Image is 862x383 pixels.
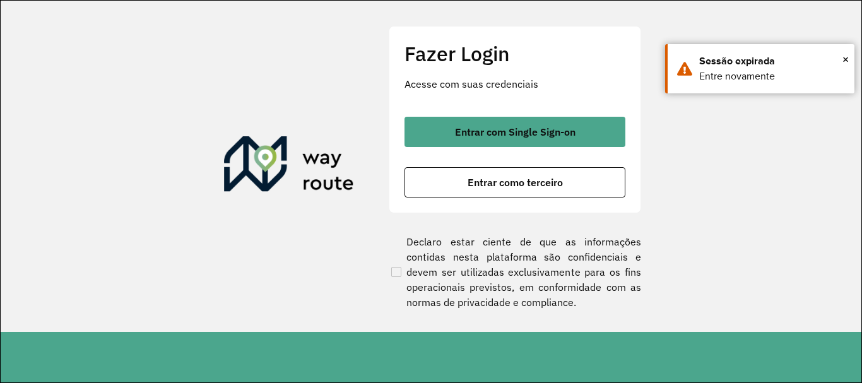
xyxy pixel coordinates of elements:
p: Acesse com suas credenciais [404,76,625,91]
h2: Fazer Login [404,42,625,66]
button: button [404,167,625,197]
img: Roteirizador AmbevTech [224,136,354,197]
label: Declaro estar ciente de que as informações contidas nesta plataforma são confidenciais e devem se... [389,234,641,310]
button: Close [842,50,849,69]
div: Sessão expirada [699,54,845,69]
span: × [842,50,849,69]
div: Entre novamente [699,69,845,84]
span: Entrar com Single Sign-on [455,127,576,137]
span: Entrar como terceiro [468,177,563,187]
button: button [404,117,625,147]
